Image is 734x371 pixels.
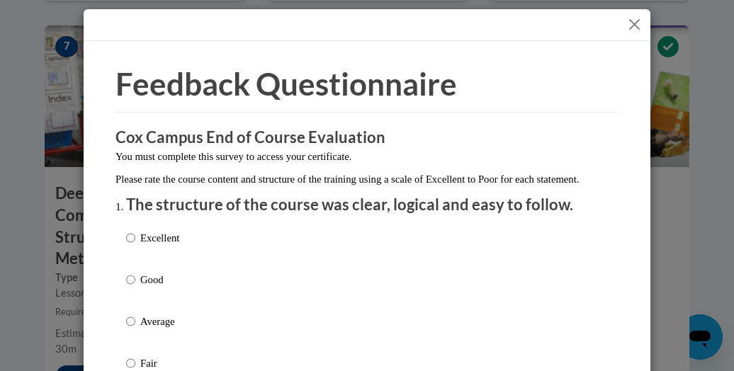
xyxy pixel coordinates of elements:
input: Good [126,272,135,287]
button: Close [626,16,643,33]
p: Please rate the course content and structure of the training using a scale of Excellent to Poor f... [115,171,619,187]
input: Fair [126,355,135,371]
span: Feedback Questionnaire [115,65,457,102]
p: The structure of the course was clear, logical and easy to follow. [126,194,608,216]
p: Good [140,272,179,287]
p: Average [140,314,179,329]
input: Average [126,314,135,329]
p: You must complete this survey to access your certificate. [115,149,619,164]
h3: Cox Campus End of Course Evaluation [115,127,619,149]
p: Fair [140,355,179,371]
p: Excellent [140,230,179,246]
input: Excellent [126,230,135,246]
